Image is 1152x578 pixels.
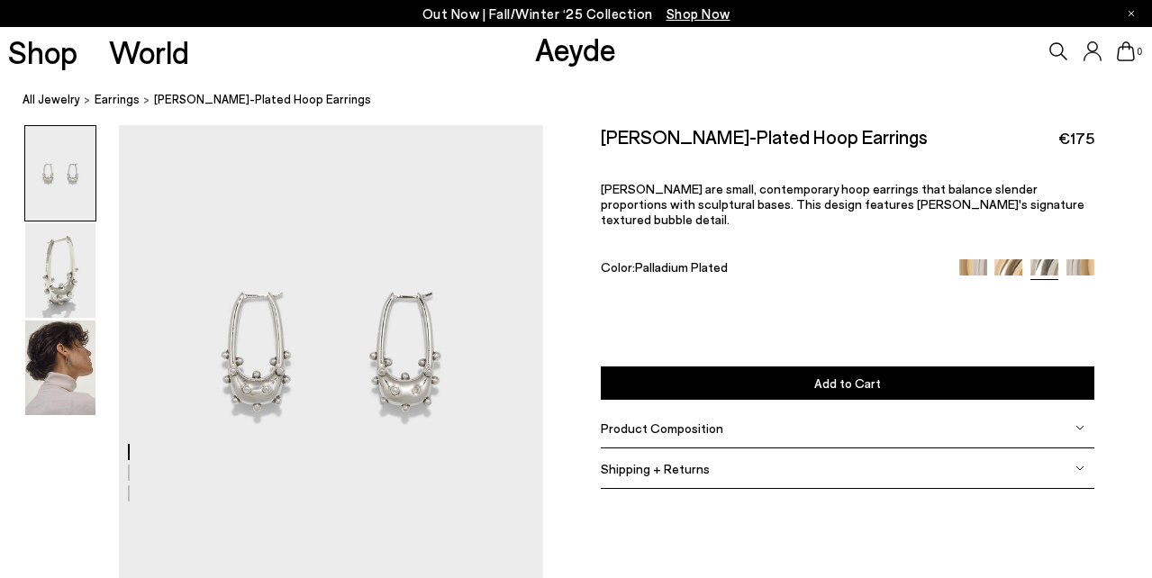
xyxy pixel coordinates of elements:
span: earrings [95,92,140,106]
img: Elias Palladium-Plated Hoop Earrings - Image 2 [25,223,95,318]
a: Aeyde [535,30,616,68]
span: €175 [1058,127,1094,149]
div: Color: [601,259,943,280]
span: [PERSON_NAME] are small, contemporary hoop earrings that balance slender proportions with sculptu... [601,181,1084,227]
a: earrings [95,90,140,109]
a: All Jewelry [23,90,80,109]
h2: [PERSON_NAME]-Plated Hoop Earrings [601,125,928,148]
span: 0 [1135,47,1144,57]
nav: breadcrumb [23,76,1152,125]
span: Palladium Plated [635,259,728,275]
a: 0 [1117,41,1135,61]
span: Add to Cart [814,375,881,391]
img: Elias Palladium-Plated Hoop Earrings - Image 1 [25,126,95,221]
span: Shipping + Returns [601,461,710,476]
a: World [109,36,189,68]
span: [PERSON_NAME]-Plated Hoop Earrings [154,90,371,109]
img: svg%3E [1075,423,1084,432]
a: Shop [8,36,77,68]
span: Navigate to /collections/new-in [667,5,730,22]
img: Elias Palladium-Plated Hoop Earrings - Image 3 [25,321,95,415]
img: svg%3E [1075,464,1084,473]
p: Out Now | Fall/Winter ‘25 Collection [422,3,730,25]
span: Product Composition [601,420,723,436]
button: Add to Cart [601,366,1094,400]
